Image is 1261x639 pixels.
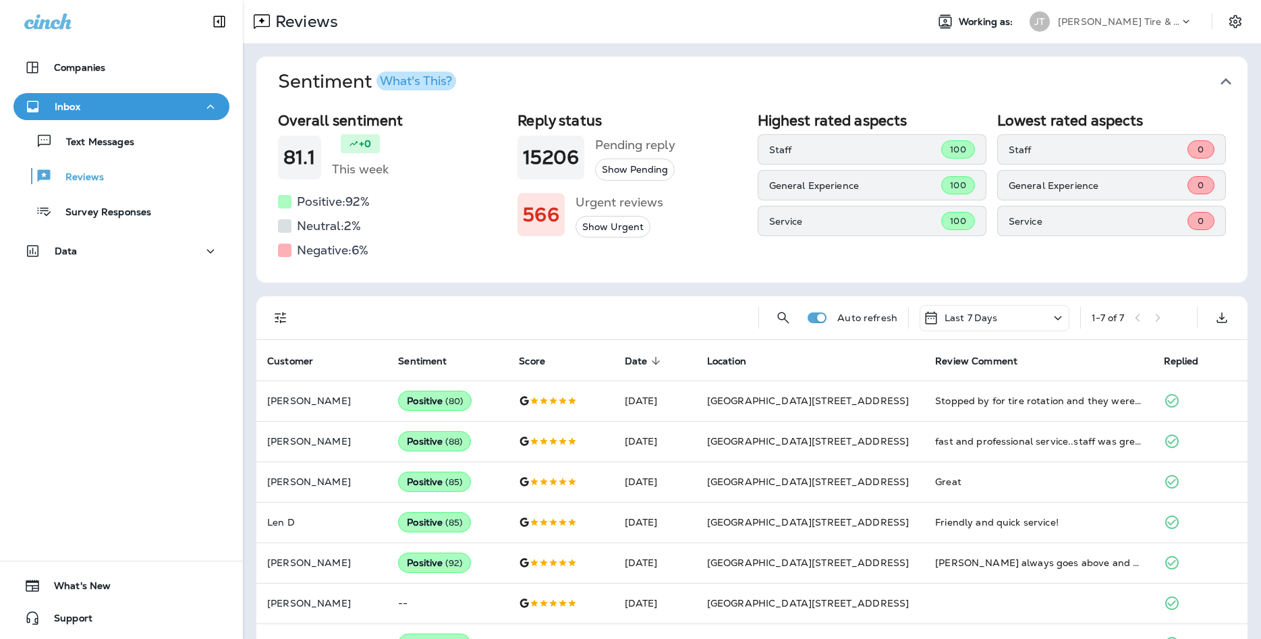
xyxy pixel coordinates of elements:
[769,216,942,227] p: Service
[1164,355,1216,367] span: Replied
[935,516,1142,529] div: Friendly and quick service!
[445,395,463,407] span: ( 80 )
[1009,180,1187,191] p: General Experience
[1223,9,1248,34] button: Settings
[297,215,361,237] h5: Neutral: 2 %
[55,101,80,112] p: Inbox
[55,246,78,256] p: Data
[398,356,447,367] span: Sentiment
[267,395,376,406] p: [PERSON_NAME]
[707,355,764,367] span: Location
[1198,144,1204,155] span: 0
[398,512,471,532] div: Positive
[267,557,376,568] p: [PERSON_NAME]
[13,127,229,155] button: Text Messages
[200,8,238,35] button: Collapse Sidebar
[1198,215,1204,227] span: 0
[523,146,579,169] h1: 15206
[359,137,371,150] p: +0
[13,197,229,225] button: Survey Responses
[398,553,471,573] div: Positive
[267,598,376,609] p: [PERSON_NAME]
[595,159,675,181] button: Show Pending
[398,472,471,492] div: Positive
[267,57,1258,107] button: SentimentWhat's This?
[40,613,92,629] span: Support
[614,462,696,502] td: [DATE]
[1164,356,1199,367] span: Replied
[445,436,462,447] span: ( 88 )
[707,557,909,569] span: [GEOGRAPHIC_DATA][STREET_ADDRESS]
[935,356,1017,367] span: Review Comment
[707,395,909,407] span: [GEOGRAPHIC_DATA][STREET_ADDRESS]
[707,435,909,447] span: [GEOGRAPHIC_DATA][STREET_ADDRESS]
[13,54,229,81] button: Companies
[256,107,1248,283] div: SentimentWhat's This?
[1009,216,1187,227] p: Service
[445,476,462,488] span: ( 85 )
[297,191,370,213] h5: Positive: 92 %
[270,11,338,32] p: Reviews
[297,240,368,261] h5: Negative: 6 %
[283,146,316,169] h1: 81.1
[376,72,456,90] button: What's This?
[935,556,1142,569] div: Shawn always goes above and beyond for his customers. He’s the reason we keep going back!
[1092,312,1124,323] div: 1 - 7 of 7
[13,93,229,120] button: Inbox
[614,583,696,623] td: [DATE]
[769,144,942,155] p: Staff
[398,355,464,367] span: Sentiment
[267,436,376,447] p: [PERSON_NAME]
[625,355,665,367] span: Date
[332,159,389,180] h5: This week
[1009,144,1187,155] p: Staff
[935,435,1142,448] div: fast and professional service..staff was great and really cared about me and the job they did for...
[1030,11,1050,32] div: JT
[517,112,746,129] h2: Reply status
[519,355,563,367] span: Score
[1198,179,1204,191] span: 0
[267,356,313,367] span: Customer
[1058,16,1179,27] p: [PERSON_NAME] Tire & Auto
[935,355,1035,367] span: Review Comment
[13,162,229,190] button: Reviews
[523,204,559,226] h1: 566
[519,356,545,367] span: Score
[950,144,965,155] span: 100
[54,62,105,73] p: Companies
[614,381,696,421] td: [DATE]
[758,112,986,129] h2: Highest rated aspects
[52,171,104,184] p: Reviews
[40,580,111,596] span: What's New
[52,206,151,219] p: Survey Responses
[445,557,462,569] span: ( 92 )
[278,112,507,129] h2: Overall sentiment
[959,16,1016,28] span: Working as:
[707,597,909,609] span: [GEOGRAPHIC_DATA][STREET_ADDRESS]
[576,216,650,238] button: Show Urgent
[13,238,229,265] button: Data
[398,391,472,411] div: Positive
[445,517,462,528] span: ( 85 )
[997,112,1226,129] h2: Lowest rated aspects
[614,502,696,543] td: [DATE]
[267,355,331,367] span: Customer
[13,572,229,599] button: What's New
[769,180,942,191] p: General Experience
[13,605,229,632] button: Support
[267,517,376,528] p: Len D
[945,312,998,323] p: Last 7 Days
[625,356,648,367] span: Date
[935,475,1142,489] div: Great
[770,304,797,331] button: Search Reviews
[595,134,675,156] h5: Pending reply
[950,179,965,191] span: 100
[387,583,508,623] td: --
[935,394,1142,408] div: Stopped by for tire rotation and they were right on it. In & out in less than an hour
[278,70,456,93] h1: Sentiment
[53,136,134,149] p: Text Messages
[707,356,746,367] span: Location
[267,476,376,487] p: [PERSON_NAME]
[380,75,452,87] div: What's This?
[707,476,909,488] span: [GEOGRAPHIC_DATA][STREET_ADDRESS]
